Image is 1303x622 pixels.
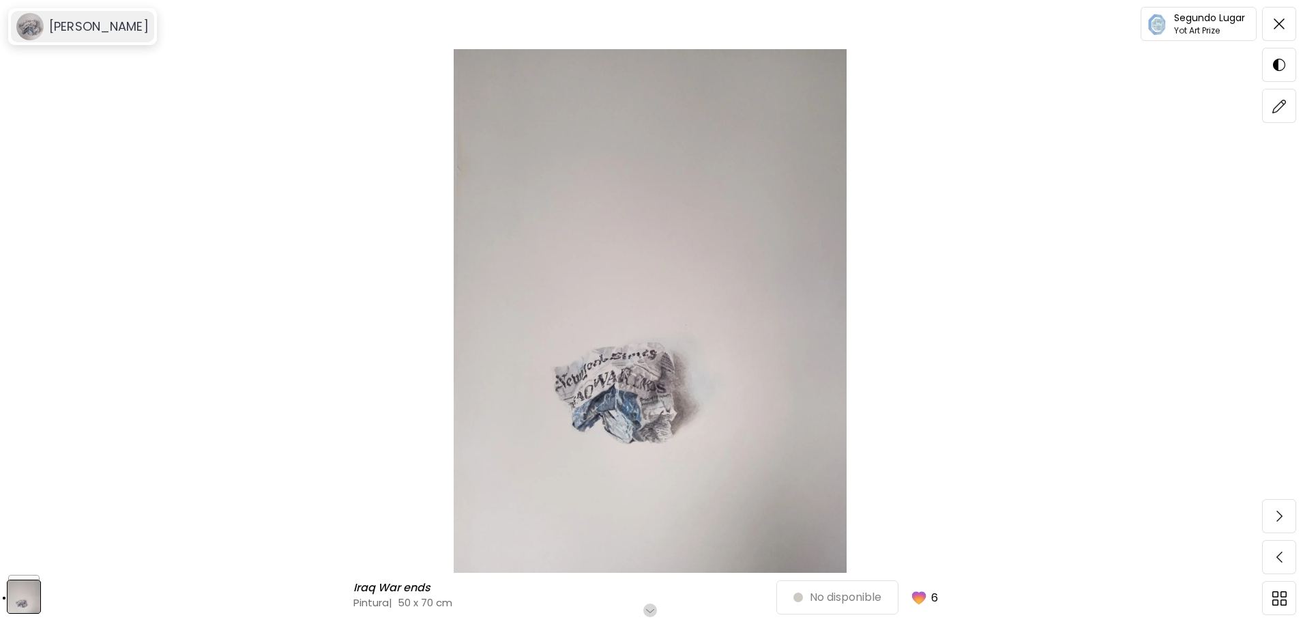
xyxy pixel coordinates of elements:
h5: Segundo Lugar [1174,12,1245,23]
img: favorites [909,588,928,607]
h6: Iraq War ends [353,581,434,595]
button: favorites6 [898,580,946,615]
h4: Pintura | 50 x 70 cm [353,595,793,610]
h6: Yot Art Prize [1174,26,1245,36]
img: place_SECOND_GRAND_PRIZE [1147,14,1169,36]
h6: [PERSON_NAME] [49,18,149,35]
p: 6 [931,589,938,606]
